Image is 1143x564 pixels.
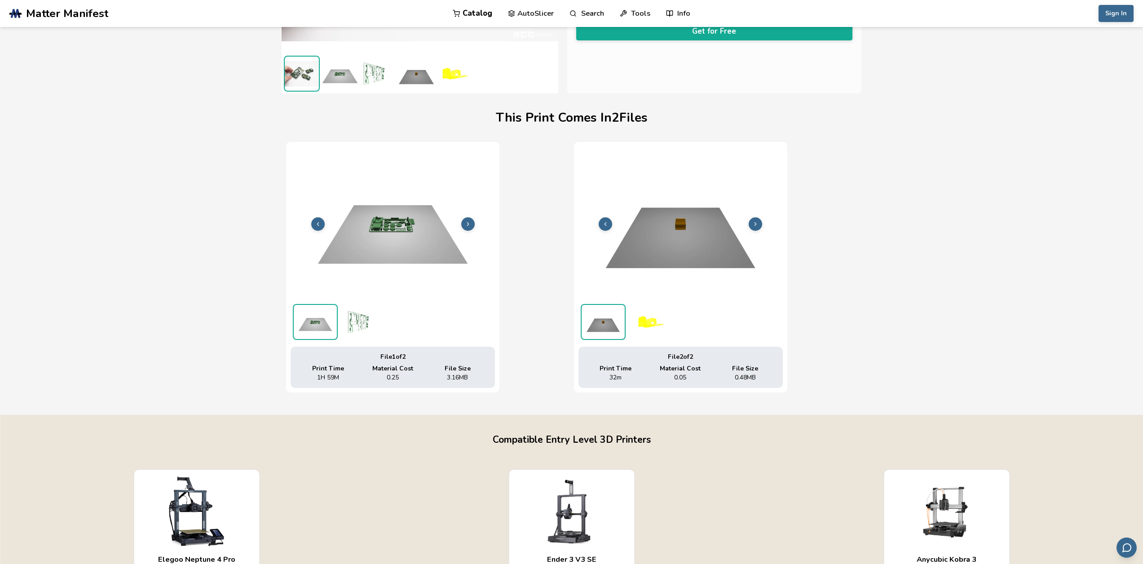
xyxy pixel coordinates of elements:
[294,305,337,339] img: jeep_kit_card_Print_Bed_Preview
[525,476,618,546] img: Ender 3 V3 SE
[340,304,385,340] img: jeep_kit_card_3D_Preview
[547,555,596,564] h3: Ender 3 V3 SE
[585,353,776,361] div: File 2 of 2
[322,56,358,92] img: jeep_kit_card_Print_Bed_Preview
[732,365,758,372] span: File Size
[445,365,471,372] span: File Size
[360,56,396,92] img: jeep_kit_card_3D_Preview
[26,7,108,20] span: Matter Manifest
[437,56,472,92] img: jeep_kit_card_canvas_top_3D_Preview
[9,433,1134,447] h2: Compatible Entry Level 3D Printers
[674,374,686,381] span: 0.05
[1117,538,1137,558] button: Send feedback via email
[582,305,625,339] img: jeep_kit_card_canvas_top_Print_Bed_Preview
[735,374,756,381] span: 0.48 MB
[600,365,631,372] span: Print Time
[1099,5,1134,22] button: Sign In
[297,353,488,361] div: File 1 of 2
[398,56,434,92] img: jeep_kit_card_canvas_top_Print_Bed_Preview
[317,374,339,381] span: 1H 59M
[576,22,853,40] button: Get for Free
[917,555,976,564] h3: Anycubic Kobra 3
[660,365,701,372] span: Material Cost
[158,555,235,564] h3: Elegoo Neptune 4 Pro
[628,304,673,340] img: jeep_kit_card_canvas_top_3D_Preview
[312,365,344,372] span: Print Time
[372,365,413,372] span: Material Cost
[150,476,243,546] img: Elegoo Neptune 4 Pro
[900,476,993,546] img: Anycubic Kobra 3
[496,111,648,125] h1: This Print Comes In 2 File s
[609,374,622,381] span: 32m
[447,374,468,381] span: 3.16 MB
[387,374,399,381] span: 0.25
